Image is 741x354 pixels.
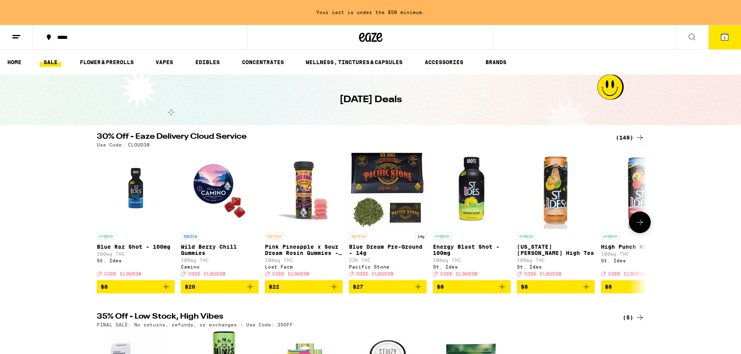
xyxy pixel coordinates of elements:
[616,133,645,142] a: (149)
[482,58,510,67] a: BRANDS
[302,58,406,67] a: WELLNESS, TINCTURES & CAPSULES
[601,280,679,293] button: Add to bag
[433,151,511,280] a: Open page for Energy Blast Shot - 100mg from St. Ides
[191,58,224,67] a: EDIBLES
[433,280,511,293] button: Add to bag
[181,264,259,269] div: Camino
[188,271,226,276] span: CODE CLOUD30
[97,233,116,240] p: HYBRID
[265,264,343,269] div: Lost Farm
[723,35,726,40] span: 1
[181,151,259,280] a: Open page for Wild Berry Chill Gummies from Camino
[433,244,511,256] p: Energy Blast Shot - 100mg
[181,151,259,229] img: Camino - Wild Berry Chill Gummies
[421,58,467,67] a: ACCESSORIES
[349,244,427,256] p: Blue Dream Pre-Ground - 14g
[76,58,138,67] a: FLOWER & PREROLLS
[349,280,427,293] button: Add to bag
[238,58,288,67] a: CONCENTRATES
[517,258,595,263] p: 100mg THC
[601,244,679,250] p: High Punch High Tea
[608,271,646,276] span: CODE CLOUD30
[517,151,595,229] img: St. Ides - Georgia Peach High Tea
[152,58,177,67] a: VAPES
[433,233,452,240] p: HYBRID
[265,233,284,240] p: SATIVA
[433,264,511,269] div: St. Ides
[265,244,343,256] p: Pink Pineapple x Sour Dream Rosin Gummies - 100mg
[623,313,645,322] a: (5)
[708,25,741,49] button: 1
[601,151,679,280] a: Open page for High Punch High Tea from St. Ides
[601,258,679,263] div: St. Ides
[104,271,142,276] span: CODE CLOUD30
[517,233,536,240] p: HYBRID
[97,313,606,322] h2: 35% Off - Low Stock, High Vibes
[524,271,562,276] span: CODE CLOUD30
[265,280,343,293] button: Add to bag
[272,271,310,276] span: CODE CLOUD30
[265,258,343,263] p: 100mg THC
[517,244,595,256] p: [US_STATE][PERSON_NAME] High Tea
[97,258,175,263] div: St. Ides
[181,280,259,293] button: Add to bag
[601,233,620,240] p: HYBRID
[349,258,427,263] p: 23% THC
[517,264,595,269] div: St. Ides
[517,280,595,293] button: Add to bag
[181,233,200,240] p: INDICA
[97,244,175,250] p: Blue Raz Shot - 100mg
[601,151,679,229] img: St. Ides - High Punch High Tea
[415,233,427,240] p: 14g
[97,322,293,327] p: FINAL SALE: No returns, refunds, or exchanges - Use Code: 35OFF
[349,151,427,280] a: Open page for Blue Dream Pre-Ground - 14g from Pacific Stone
[356,271,394,276] span: CODE CLOUD30
[181,258,259,263] p: 100mg THC
[433,258,511,263] p: 100mg THC
[101,284,108,290] span: $8
[340,93,402,106] h1: [DATE] Deals
[269,284,279,290] span: $22
[97,280,175,293] button: Add to bag
[181,244,259,256] p: Wild Berry Chill Gummies
[605,284,612,290] span: $8
[349,264,427,269] div: Pacific Stone
[97,251,175,256] p: 100mg THC
[521,284,528,290] span: $8
[265,151,343,229] img: Lost Farm - Pink Pineapple x Sour Dream Rosin Gummies - 100mg
[97,142,150,147] p: Use Code: CLOUD30
[265,151,343,280] a: Open page for Pink Pineapple x Sour Dream Rosin Gummies - 100mg from Lost Farm
[4,58,25,67] a: HOME
[349,233,368,240] p: SATIVA
[97,151,175,229] img: St. Ides - Blue Raz Shot - 100mg
[185,284,195,290] span: $20
[97,151,175,280] a: Open page for Blue Raz Shot - 100mg from St. Ides
[437,284,444,290] span: $8
[349,151,427,229] img: Pacific Stone - Blue Dream Pre-Ground - 14g
[353,284,363,290] span: $27
[440,271,478,276] span: CODE CLOUD30
[40,58,61,67] a: SALE
[517,151,595,280] a: Open page for Georgia Peach High Tea from St. Ides
[433,151,511,229] img: St. Ides - Energy Blast Shot - 100mg
[97,133,606,142] h2: 30% Off - Eaze Delivery Cloud Service
[601,251,679,256] p: 100mg THC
